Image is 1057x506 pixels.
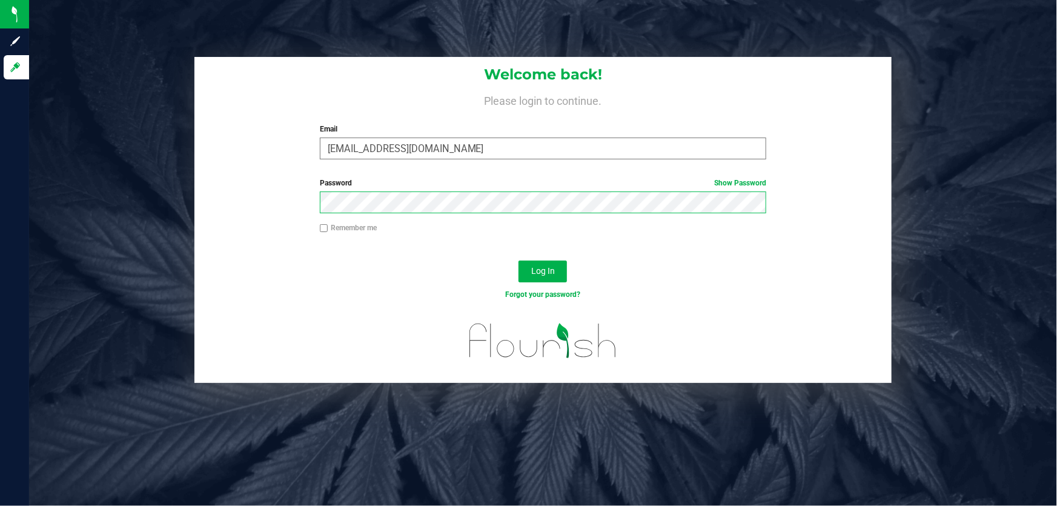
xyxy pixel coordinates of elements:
[320,222,377,233] label: Remember me
[531,266,555,276] span: Log In
[9,61,21,73] inline-svg: Log in
[714,179,766,187] a: Show Password
[320,179,352,187] span: Password
[505,290,580,299] a: Forgot your password?
[320,224,328,233] input: Remember me
[456,313,631,369] img: flourish_logo.svg
[194,92,892,107] h4: Please login to continue.
[194,67,892,82] h1: Welcome back!
[519,261,567,282] button: Log In
[320,124,767,135] label: Email
[9,35,21,47] inline-svg: Sign up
